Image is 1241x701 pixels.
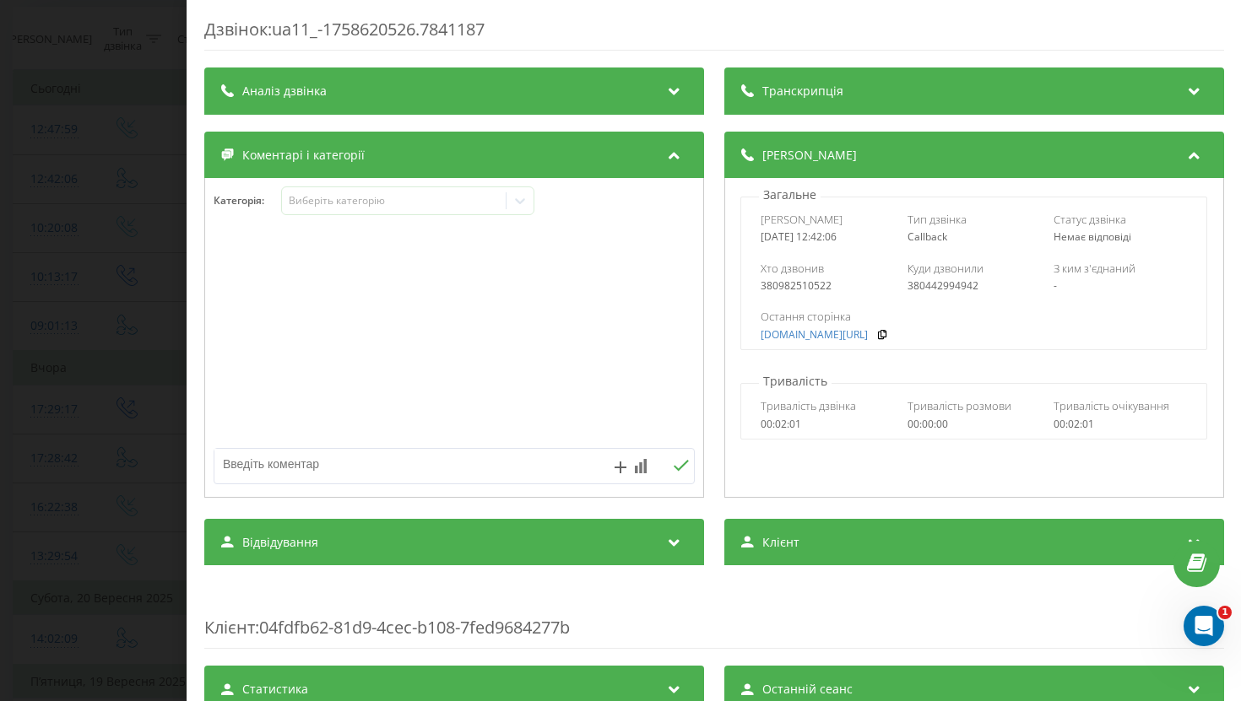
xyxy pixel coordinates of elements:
[761,83,843,100] span: Транскрипція
[761,329,868,341] a: [DOMAIN_NAME][URL]
[758,186,820,203] p: Загальне
[761,534,799,551] span: Клієнт
[204,616,255,639] span: Клієнт
[242,681,308,698] span: Статистика
[1053,212,1125,227] span: Статус дзвінка
[761,261,824,276] span: Хто дзвонив
[1053,280,1186,292] div: -
[907,398,1011,413] span: Тривалість розмови
[907,418,1040,430] div: 00:00:00
[761,231,894,243] div: [DATE] 12:42:06
[1053,261,1135,276] span: З ким з'єднаний
[907,229,946,244] span: Callback
[907,280,1040,292] div: 380442994942
[758,373,831,390] p: Тривалість
[204,18,1224,51] div: Дзвінок : ua11_-1758620526.7841187
[761,280,894,292] div: 380982510522
[1053,398,1168,413] span: Тривалість очікування
[1218,606,1232,619] span: 1
[242,147,365,164] span: Коментарі і категорії
[761,212,843,227] span: [PERSON_NAME]
[907,261,983,276] span: Куди дзвонили
[761,418,894,430] div: 00:02:01
[1053,418,1186,430] div: 00:02:01
[1053,229,1130,244] span: Немає відповіді
[761,147,856,164] span: [PERSON_NAME]
[242,534,318,551] span: Відвідування
[907,212,966,227] span: Тип дзвінка
[761,398,856,413] span: Тривалість дзвінка
[761,681,852,698] span: Останній сеанс
[214,195,281,207] h4: Категорія :
[204,582,1224,649] div: : 04fdfb62-81d9-4cec-b108-7fed9684277b
[1184,606,1224,646] iframe: Intercom live chat
[242,83,327,100] span: Аналіз дзвінка
[288,194,499,208] div: Виберіть категорію
[761,309,851,324] span: Остання сторінка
